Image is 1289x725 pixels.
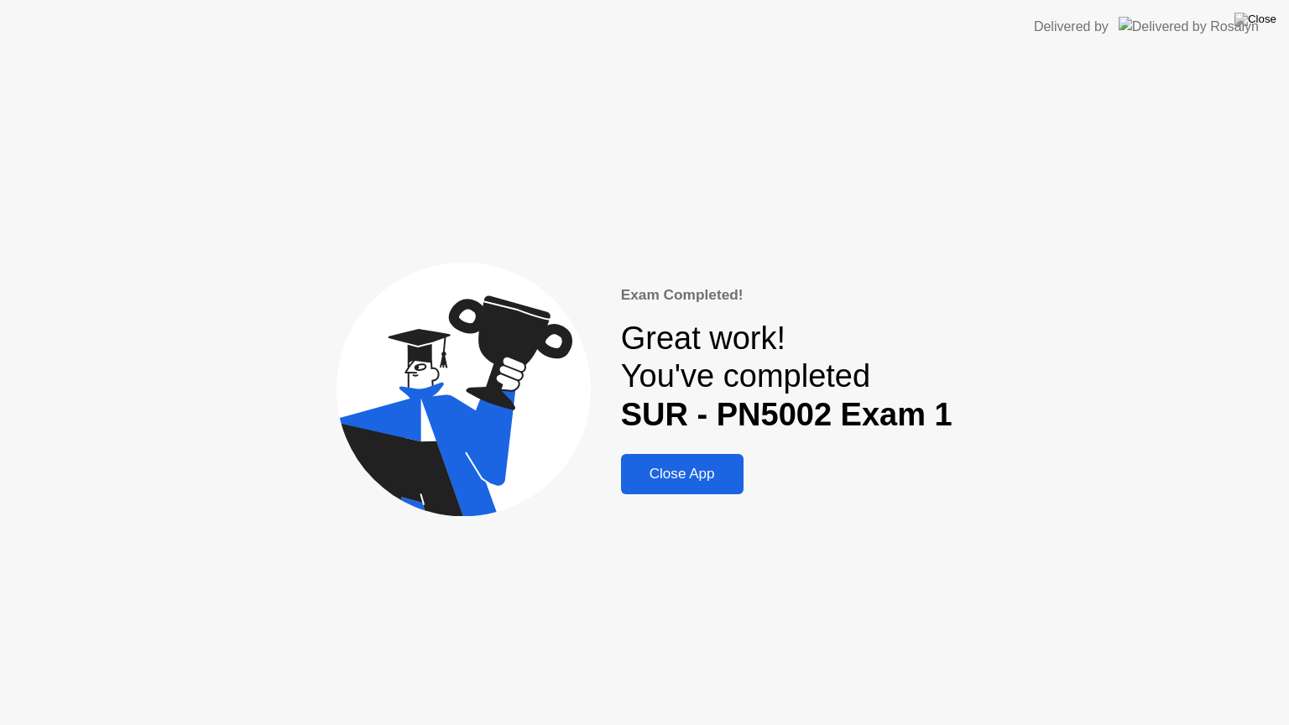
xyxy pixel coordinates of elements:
img: Close [1234,13,1276,26]
div: Close App [626,466,738,482]
div: Great work! You've completed [621,320,952,435]
button: Close App [621,454,744,494]
b: SUR - PN5002 Exam 1 [621,397,952,432]
div: Delivered by [1034,17,1109,37]
img: Delivered by Rosalyn [1119,17,1259,36]
div: Exam Completed! [621,284,952,306]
